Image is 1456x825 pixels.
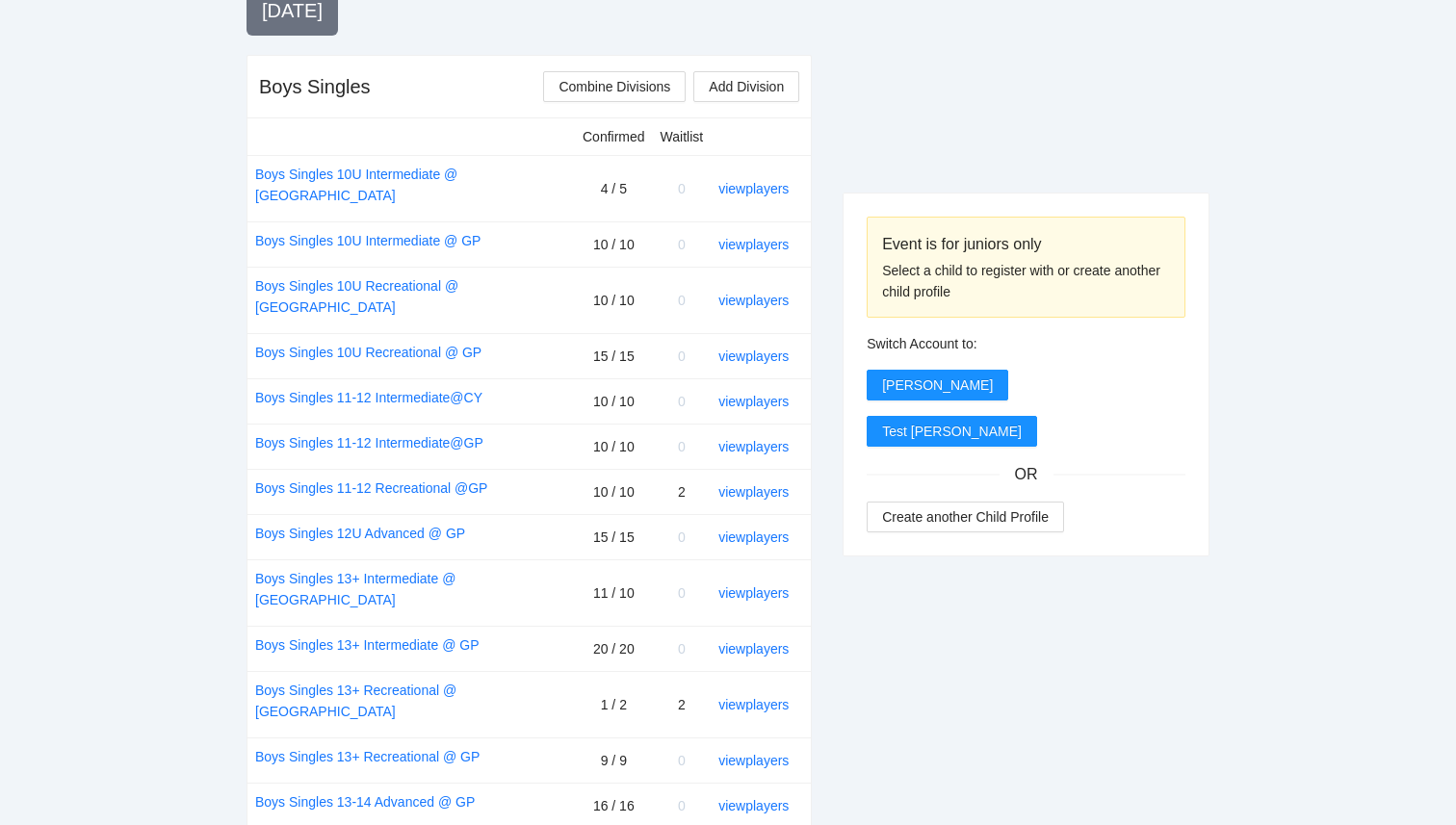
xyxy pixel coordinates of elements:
td: 10 / 10 [575,378,653,424]
a: Boys Singles 13+ Recreational @ [GEOGRAPHIC_DATA] [255,680,567,722]
a: Boys Singles 11-12 Intermediate@GP [255,432,483,453]
a: Boys Singles 10U Recreational @ [GEOGRAPHIC_DATA] [255,275,567,318]
span: Add Division [709,76,784,97]
a: Boys Singles 13+ Intermediate @ GP [255,634,480,656]
span: [PERSON_NAME] [882,374,993,396]
a: view players [718,529,789,545]
a: Boys Singles 10U Recreational @ GP [255,342,481,363]
td: 20 / 20 [575,626,653,671]
td: 2 [653,469,712,514]
span: 0 [678,641,686,657]
span: Combine Divisions [559,76,670,97]
td: 15 / 15 [575,333,653,378]
a: view players [718,293,789,308]
a: view players [718,237,789,252]
td: 4 / 5 [575,155,653,221]
a: Boys Singles 13+ Recreational @ GP [255,746,480,767]
span: 0 [678,293,686,308]
a: Boys Singles 11-12 Intermediate@CY [255,387,482,408]
a: Boys Singles 10U Intermediate @ GP [255,230,481,251]
a: Boys Singles 12U Advanced @ GP [255,523,465,544]
span: 0 [678,237,686,252]
td: 9 / 9 [575,737,653,783]
a: Boys Singles 13+ Intermediate @ [GEOGRAPHIC_DATA] [255,568,567,610]
a: view players [718,585,789,601]
div: Select a child to register with or create another child profile [882,260,1170,302]
a: Boys Singles 10U Intermediate @ [GEOGRAPHIC_DATA] [255,164,567,206]
td: 10 / 10 [575,469,653,514]
span: 0 [678,348,686,364]
div: Event is for juniors only [882,232,1170,256]
div: Switch Account to: [867,333,1185,354]
a: view players [718,697,789,712]
span: 0 [678,439,686,454]
a: view players [718,484,789,500]
a: view players [718,439,789,454]
td: 1 / 2 [575,671,653,737]
span: 0 [678,394,686,409]
td: 10 / 10 [575,267,653,333]
span: 0 [678,798,686,813]
td: 15 / 15 [575,514,653,559]
button: Add Division [693,71,799,102]
td: 2 [653,671,712,737]
button: Combine Divisions [543,71,686,102]
span: Test [PERSON_NAME] [882,421,1022,442]
a: Boys Singles 13-14 Advanced @ GP [255,791,475,812]
span: Create another Child Profile [882,506,1049,528]
span: 0 [678,529,686,545]
button: Test [PERSON_NAME] [867,416,1037,447]
td: 11 / 10 [575,559,653,626]
a: view players [718,348,789,364]
button: Create another Child Profile [867,502,1064,532]
a: view players [718,181,789,196]
div: Waitlist [661,126,704,147]
a: view players [718,753,789,768]
span: OR [1000,462,1053,486]
div: Boys Singles [259,73,371,100]
div: Confirmed [583,126,645,147]
span: 0 [678,585,686,601]
a: Boys Singles 11-12 Recreational @GP [255,477,487,499]
a: view players [718,798,789,813]
td: 10 / 10 [575,221,653,267]
a: view players [718,394,789,409]
span: 0 [678,753,686,768]
span: 0 [678,181,686,196]
button: [PERSON_NAME] [867,370,1008,400]
td: 10 / 10 [575,424,653,469]
a: view players [718,641,789,657]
